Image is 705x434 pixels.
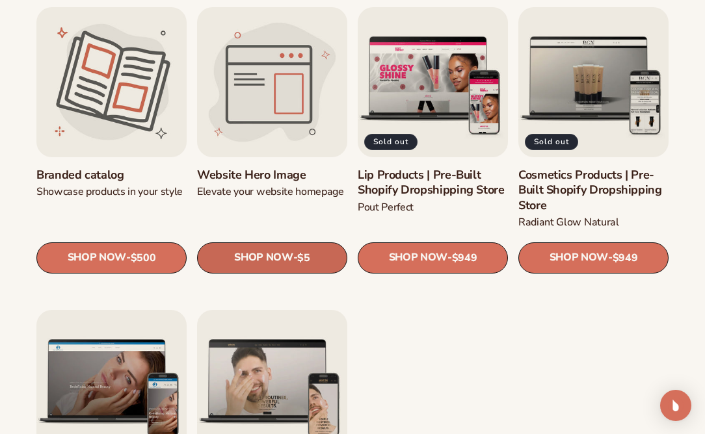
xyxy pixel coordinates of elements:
[613,252,638,264] span: $949
[131,252,156,264] span: $500
[452,252,477,264] span: $949
[197,242,347,274] a: SHOP NOW- $5
[358,242,508,274] a: SHOP NOW- $949
[36,242,187,274] a: SHOP NOW- $500
[36,168,187,183] a: Branded catalog
[550,251,608,264] span: SHOP NOW
[358,168,508,198] a: Lip Products | Pre-Built Shopify Dropshipping Store
[68,251,126,264] span: SHOP NOW
[389,251,447,264] span: SHOP NOW
[197,168,347,183] a: Website Hero Image
[518,168,669,213] a: Cosmetics Products | Pre-Built Shopify Dropshipping Store
[297,252,310,264] span: $5
[660,390,691,421] div: Open Intercom Messenger
[234,251,293,264] span: SHOP NOW
[518,242,669,274] a: SHOP NOW- $949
